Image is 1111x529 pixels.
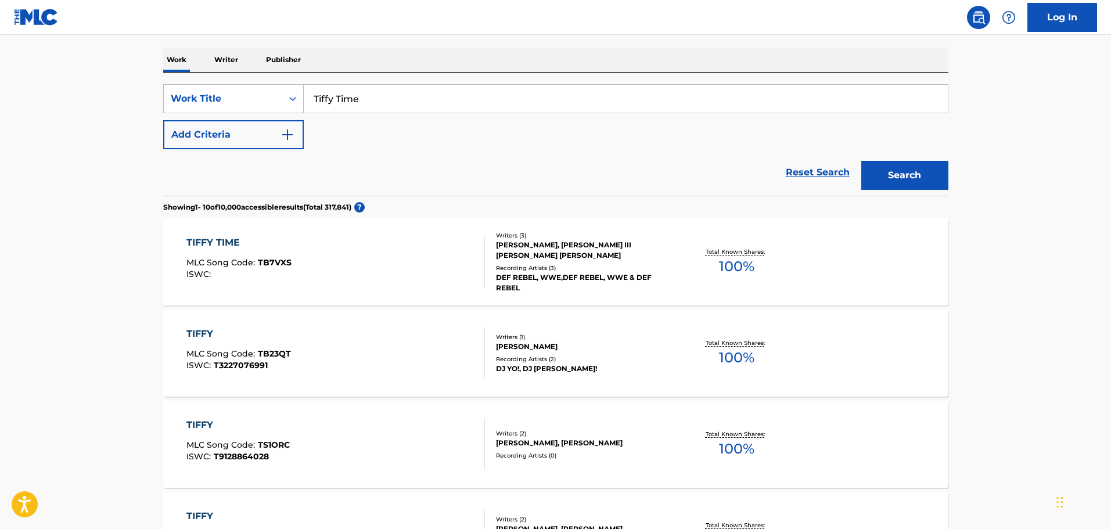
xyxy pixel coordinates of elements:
[186,269,214,279] span: ISWC :
[1002,10,1016,24] img: help
[211,48,242,72] p: Writer
[186,509,290,523] div: TIFFY
[972,10,986,24] img: search
[496,341,671,352] div: [PERSON_NAME]
[214,360,268,370] span: T3227076991
[186,236,292,250] div: TIFFY TIME
[258,348,291,359] span: TB23QT
[861,161,948,190] button: Search
[496,264,671,272] div: Recording Artists ( 3 )
[214,451,269,462] span: T9128864028
[719,347,754,368] span: 100 %
[258,257,292,268] span: TB7VXS
[186,360,214,370] span: ISWC :
[496,333,671,341] div: Writers ( 1 )
[186,451,214,462] span: ISWC :
[163,401,948,488] a: TIFFYMLC Song Code:TS1ORCISWC:T9128864028Writers (2)[PERSON_NAME], [PERSON_NAME]Recording Artists...
[163,202,351,213] p: Showing 1 - 10 of 10,000 accessible results (Total 317,841 )
[706,430,768,438] p: Total Known Shares:
[163,310,948,397] a: TIFFYMLC Song Code:TB23QTISWC:T3227076991Writers (1)[PERSON_NAME]Recording Artists (2)DJ YO!, DJ ...
[496,231,671,240] div: Writers ( 3 )
[171,92,275,106] div: Work Title
[186,440,258,450] span: MLC Song Code :
[496,355,671,364] div: Recording Artists ( 2 )
[186,348,258,359] span: MLC Song Code :
[719,438,754,459] span: 100 %
[1053,473,1111,529] iframe: Chat Widget
[706,339,768,347] p: Total Known Shares:
[780,160,855,185] a: Reset Search
[263,48,304,72] p: Publisher
[496,272,671,293] div: DEF REBEL, WWE,DEF REBEL, WWE & DEF REBEL
[163,218,948,305] a: TIFFY TIMEMLC Song Code:TB7VXSISWC:Writers (3)[PERSON_NAME], [PERSON_NAME] III [PERSON_NAME] [PER...
[496,429,671,438] div: Writers ( 2 )
[14,9,59,26] img: MLC Logo
[496,515,671,524] div: Writers ( 2 )
[496,364,671,374] div: DJ YO!, DJ [PERSON_NAME]!
[1056,485,1063,520] div: Drag
[997,6,1020,29] div: Help
[354,202,365,213] span: ?
[163,48,190,72] p: Work
[186,327,291,341] div: TIFFY
[496,240,671,261] div: [PERSON_NAME], [PERSON_NAME] III [PERSON_NAME] [PERSON_NAME]
[281,128,294,142] img: 9d2ae6d4665cec9f34b9.svg
[719,256,754,277] span: 100 %
[706,247,768,256] p: Total Known Shares:
[967,6,990,29] a: Public Search
[496,451,671,460] div: Recording Artists ( 0 )
[496,438,671,448] div: [PERSON_NAME], [PERSON_NAME]
[163,84,948,196] form: Search Form
[258,440,290,450] span: TS1ORC
[186,257,258,268] span: MLC Song Code :
[1027,3,1097,32] a: Log In
[186,418,290,432] div: TIFFY
[163,120,304,149] button: Add Criteria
